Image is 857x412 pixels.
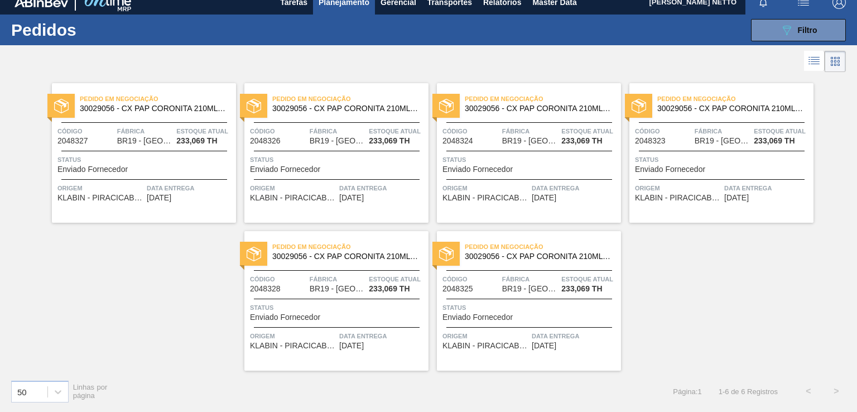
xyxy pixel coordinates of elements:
span: 2048326 [250,137,281,145]
button: > [822,377,850,405]
span: Fábrica [310,126,367,137]
span: 1 - 6 de 6 Registros [719,387,778,396]
img: status [439,247,454,261]
span: Estoque atual [561,126,618,137]
span: Data Entrega [532,183,618,194]
span: BR19 - Nova Rio [117,137,173,145]
span: 22/11/2025 [532,342,556,350]
span: Enviado Fornecedor [635,165,705,174]
span: BR19 - Nova Rio [695,137,750,145]
span: Pedido em Negociação [657,93,813,104]
span: Código [250,126,307,137]
div: 50 [17,387,27,396]
a: statusPedido em Negociação30029056 - CX PAP CORONITA 210ML C24 URCódigo2048325FábricaBR19 - [GEOG... [428,231,621,371]
img: status [54,99,69,113]
span: Código [250,274,307,285]
span: Pedido em Negociação [272,241,428,252]
span: Código [57,126,114,137]
span: Enviado Fornecedor [442,313,513,322]
span: 22/11/2025 [339,342,364,350]
span: KLABIN - PIRACICABA (SP) [442,342,529,350]
span: Código [442,274,499,285]
span: Estoque atual [561,274,618,285]
span: Código [442,126,499,137]
span: Estoque atual [369,126,426,137]
span: Enviado Fornecedor [250,165,320,174]
span: Pedido em Negociação [465,93,621,104]
span: Estoque atual [754,126,811,137]
span: Status [442,302,618,313]
span: Fábrica [117,126,174,137]
span: KLABIN - PIRACICABA (SP) [635,194,721,202]
span: 08/11/2025 [339,194,364,202]
h1: Pedidos [11,23,171,36]
span: 15/11/2025 [724,194,749,202]
span: 30029056 - CX PAP CORONITA 210ML C24 UR [272,252,420,261]
span: Filtro [798,26,817,35]
span: Data Entrega [724,183,811,194]
img: status [439,99,454,113]
div: Visão em Cards [825,51,846,72]
span: 30029056 - CX PAP CORONITA 210ML C24 UR [465,104,612,113]
span: Origem [57,183,144,194]
span: Código [635,126,692,137]
span: Fábrica [310,274,367,285]
span: Status [635,154,811,165]
span: Status [442,154,618,165]
span: 2048325 [442,285,473,293]
span: Origem [442,330,529,342]
span: 30029056 - CX PAP CORONITA 210ML C24 UR [80,104,227,113]
button: < [795,377,822,405]
a: statusPedido em Negociação30029056 - CX PAP CORONITA 210ML C24 URCódigo2048324FábricaBR19 - [GEOG... [428,83,621,223]
span: KLABIN - PIRACICABA (SP) [250,342,336,350]
span: 2048323 [635,137,666,145]
span: Status [250,302,426,313]
span: Origem [442,183,529,194]
span: 30029056 - CX PAP CORONITA 210ML C24 UR [272,104,420,113]
span: Data Entrega [339,183,426,194]
span: 233,069 TH [369,285,410,293]
span: 30029056 - CX PAP CORONITA 210ML C24 UR [657,104,805,113]
span: Data Entrega [532,330,618,342]
span: 2048327 [57,137,88,145]
span: 30029056 - CX PAP CORONITA 210ML C24 UR [465,252,612,261]
span: Data Entrega [339,330,426,342]
span: 233,069 TH [561,285,602,293]
span: BR19 - Nova Rio [310,137,365,145]
span: Estoque atual [176,126,233,137]
a: statusPedido em Negociação30029056 - CX PAP CORONITA 210ML C24 URCódigo2048327FábricaBR19 - [GEOG... [44,83,236,223]
span: Origem [250,330,336,342]
span: KLABIN - PIRACICABA (SP) [57,194,144,202]
span: Fábrica [502,274,559,285]
span: Status [57,154,233,165]
span: 08/11/2025 [147,194,171,202]
a: statusPedido em Negociação30029056 - CX PAP CORONITA 210ML C24 URCódigo2048326FábricaBR19 - [GEOG... [236,83,428,223]
img: status [247,99,261,113]
span: Pedido em Negociação [80,93,236,104]
span: 2048324 [442,137,473,145]
span: Origem [635,183,721,194]
img: status [247,247,261,261]
span: 2048328 [250,285,281,293]
span: BR19 - Nova Rio [502,285,558,293]
span: Pedido em Negociação [465,241,621,252]
span: KLABIN - PIRACICABA (SP) [250,194,336,202]
span: Enviado Fornecedor [57,165,128,174]
span: Origem [250,183,336,194]
span: Enviado Fornecedor [250,313,320,322]
span: 233,069 TH [176,137,217,145]
span: Estoque atual [369,274,426,285]
span: KLABIN - PIRACICABA (SP) [442,194,529,202]
span: Status [250,154,426,165]
a: statusPedido em Negociação30029056 - CX PAP CORONITA 210ML C24 URCódigo2048328FábricaBR19 - [GEOG... [236,231,428,371]
span: Fábrica [695,126,752,137]
button: Filtro [751,19,846,41]
span: Data Entrega [147,183,233,194]
span: BR19 - Nova Rio [310,285,365,293]
span: 233,069 TH [369,137,410,145]
span: Página : 1 [673,387,701,396]
a: statusPedido em Negociação30029056 - CX PAP CORONITA 210ML C24 URCódigo2048323FábricaBR19 - [GEOG... [621,83,813,223]
span: Enviado Fornecedor [442,165,513,174]
span: 15/11/2025 [532,194,556,202]
span: Linhas por página [73,383,108,400]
